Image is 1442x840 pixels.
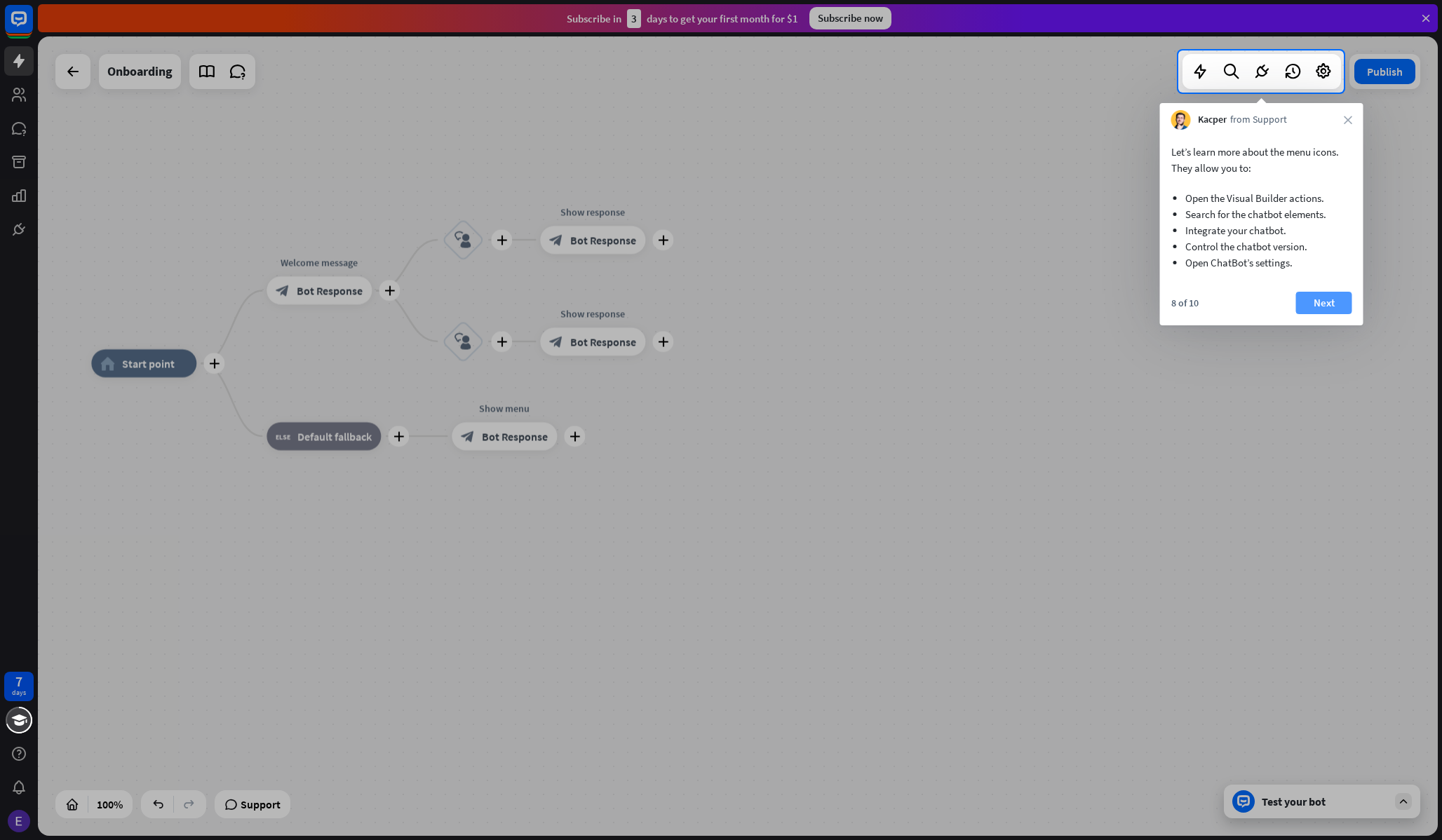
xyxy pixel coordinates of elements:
[1198,113,1227,127] span: Kacper
[1185,238,1338,255] li: Control the chatbot version.
[1344,116,1352,124] i: close
[1185,190,1338,206] li: Open the Visual Builder actions.
[1296,292,1352,314] button: Next
[1185,255,1338,271] li: Open ChatBot’s settings.
[1171,144,1352,176] p: Let’s learn more about the menu icons. They allow you to:
[1185,222,1338,238] li: Integrate your chatbot.
[11,6,53,48] button: Open LiveChat chat widget
[1171,297,1199,309] div: 8 of 10
[1185,206,1338,222] li: Search for the chatbot elements.
[1230,113,1287,127] span: from Support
